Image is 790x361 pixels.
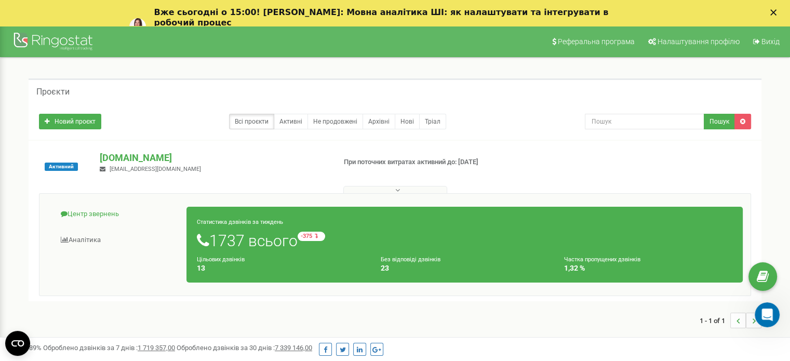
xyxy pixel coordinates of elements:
img: Profile image for Yuliia [129,18,146,35]
h5: Проєкти [36,87,70,97]
a: Аналiтика [47,228,187,253]
a: Всі проєкти [229,114,274,129]
button: Пошук [704,114,735,129]
small: Без відповіді дзвінків [381,256,440,263]
span: Оброблено дзвінків за 7 днів : [43,344,175,352]
span: 1 - 1 of 1 [700,313,730,328]
a: Не продовжені [307,114,363,129]
a: Новий проєкт [39,114,101,129]
h1: 1737 всього [197,232,732,249]
a: Вихід [746,26,785,57]
a: Тріал [419,114,446,129]
u: 1 719 357,00 [138,344,175,352]
span: Активний [45,163,78,171]
p: При поточних витратах активний до: [DATE] [344,157,510,167]
small: Статистика дзвінків за тиждень [197,219,283,225]
button: Open CMP widget [5,331,30,356]
b: Вже сьогодні о 15:00! [PERSON_NAME]: Мовна аналітика ШІ: як налаштувати та інтегрувати в робочий ... [154,7,609,28]
h4: 1,32 % [564,264,732,272]
input: Пошук [585,114,704,129]
span: Вихід [761,37,780,46]
span: [EMAIL_ADDRESS][DOMAIN_NAME] [110,166,201,172]
a: Реферальна програма [545,26,640,57]
h4: 23 [381,264,549,272]
small: Цільових дзвінків [197,256,245,263]
a: Архівні [363,114,395,129]
span: Налаштування профілю [658,37,740,46]
a: Нові [395,114,420,129]
p: [DOMAIN_NAME] [100,151,327,165]
span: Реферальна програма [558,37,635,46]
nav: ... [700,302,761,339]
div: Закрити [770,9,781,16]
span: Оброблено дзвінків за 30 днів : [177,344,312,352]
small: -375 [298,232,325,241]
u: 7 339 146,00 [275,344,312,352]
a: Центр звернень [47,202,187,227]
small: Частка пропущених дзвінків [564,256,640,263]
iframe: Intercom live chat [755,302,780,327]
h4: 13 [197,264,365,272]
a: Налаштування профілю [641,26,745,57]
a: Активні [274,114,308,129]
